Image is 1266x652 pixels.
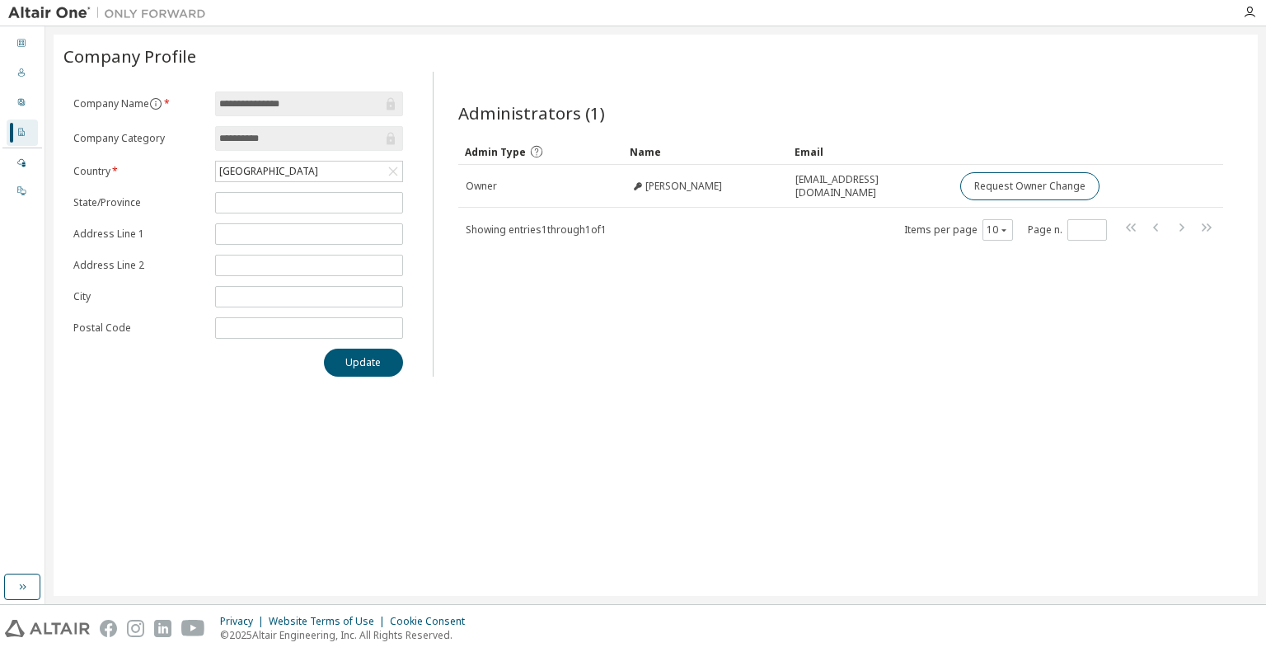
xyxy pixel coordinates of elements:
[63,45,196,68] span: Company Profile
[458,101,605,124] span: Administrators (1)
[269,615,390,628] div: Website Terms of Use
[645,180,722,193] span: [PERSON_NAME]
[217,162,321,181] div: [GEOGRAPHIC_DATA]
[324,349,403,377] button: Update
[73,259,205,272] label: Address Line 2
[466,180,497,193] span: Owner
[73,97,205,110] label: Company Name
[73,290,205,303] label: City
[7,90,38,116] div: User Profile
[73,165,205,178] label: Country
[960,172,1100,200] button: Request Owner Change
[465,145,526,159] span: Admin Type
[904,219,1013,241] span: Items per page
[795,138,946,165] div: Email
[100,620,117,637] img: facebook.svg
[7,120,38,146] div: Company Profile
[987,223,1009,237] button: 10
[390,615,475,628] div: Cookie Consent
[8,5,214,21] img: Altair One
[7,178,38,204] div: On Prem
[216,162,402,181] div: [GEOGRAPHIC_DATA]
[466,223,607,237] span: Showing entries 1 through 1 of 1
[149,97,162,110] button: information
[7,30,38,57] div: Dashboard
[181,620,205,637] img: youtube.svg
[220,615,269,628] div: Privacy
[1028,219,1107,241] span: Page n.
[795,173,945,199] span: [EMAIL_ADDRESS][DOMAIN_NAME]
[73,227,205,241] label: Address Line 1
[73,321,205,335] label: Postal Code
[7,60,38,87] div: Users
[630,138,781,165] div: Name
[5,620,90,637] img: altair_logo.svg
[73,196,205,209] label: State/Province
[127,620,144,637] img: instagram.svg
[7,150,38,176] div: Managed
[220,628,475,642] p: © 2025 Altair Engineering, Inc. All Rights Reserved.
[154,620,171,637] img: linkedin.svg
[73,132,205,145] label: Company Category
